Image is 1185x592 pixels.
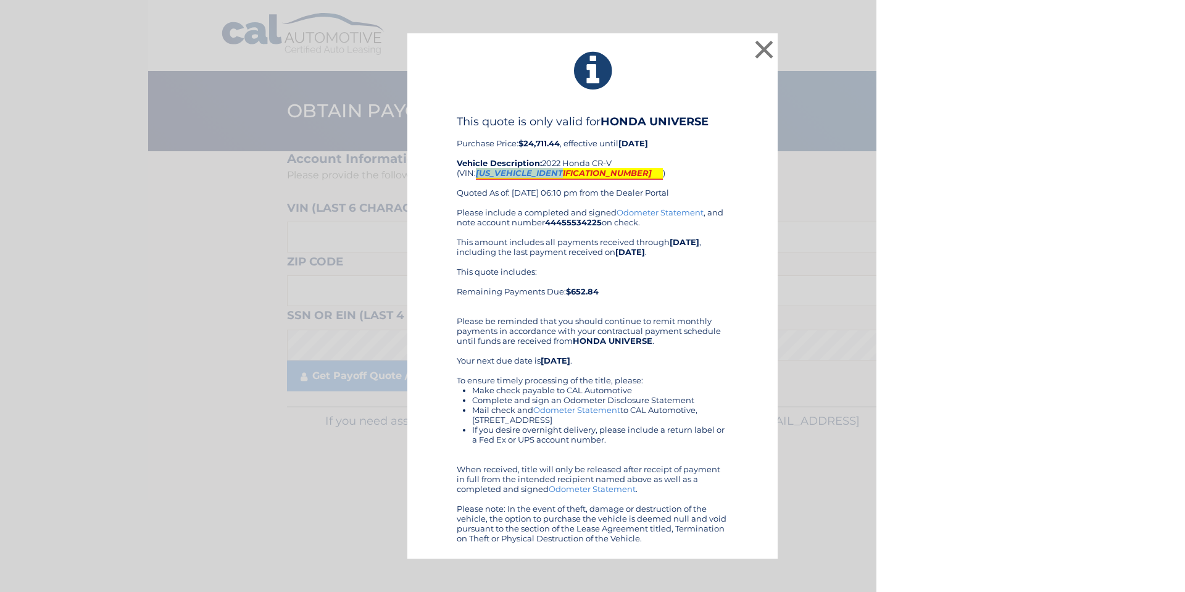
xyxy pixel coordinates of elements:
b: [DATE] [618,138,648,148]
a: Odometer Statement [533,405,620,415]
div: Please include a completed and signed , and note account number on check. This amount includes al... [457,207,728,543]
li: If you desire overnight delivery, please include a return label or a Fed Ex or UPS account number. [472,425,728,444]
b: HONDA UNIVERSE [573,336,652,346]
b: $652.84 [566,286,599,296]
mark: [US_VEHICLE_IDENTIFICATION_NUMBER] [476,168,663,180]
b: $24,711.44 [518,138,560,148]
strong: Vehicle Description: [457,158,542,168]
b: [DATE] [541,356,570,365]
h4: This quote is only valid for [457,115,728,128]
li: Mail check and to CAL Automotive, [STREET_ADDRESS] [472,405,728,425]
a: Odometer Statement [617,207,704,217]
li: Complete and sign an Odometer Disclosure Statement [472,395,728,405]
b: 44455534225 [545,217,602,227]
b: [DATE] [615,247,645,257]
a: Odometer Statement [549,484,636,494]
b: HONDA UNIVERSE [601,115,709,128]
div: Purchase Price: , effective until 2022 Honda CR-V (VIN: ) Quoted As of: [DATE] 06:10 pm from the ... [457,115,728,207]
div: This quote includes: Remaining Payments Due: [457,267,728,306]
b: [DATE] [670,237,699,247]
li: Make check payable to CAL Automotive [472,385,728,395]
button: × [752,37,776,62]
